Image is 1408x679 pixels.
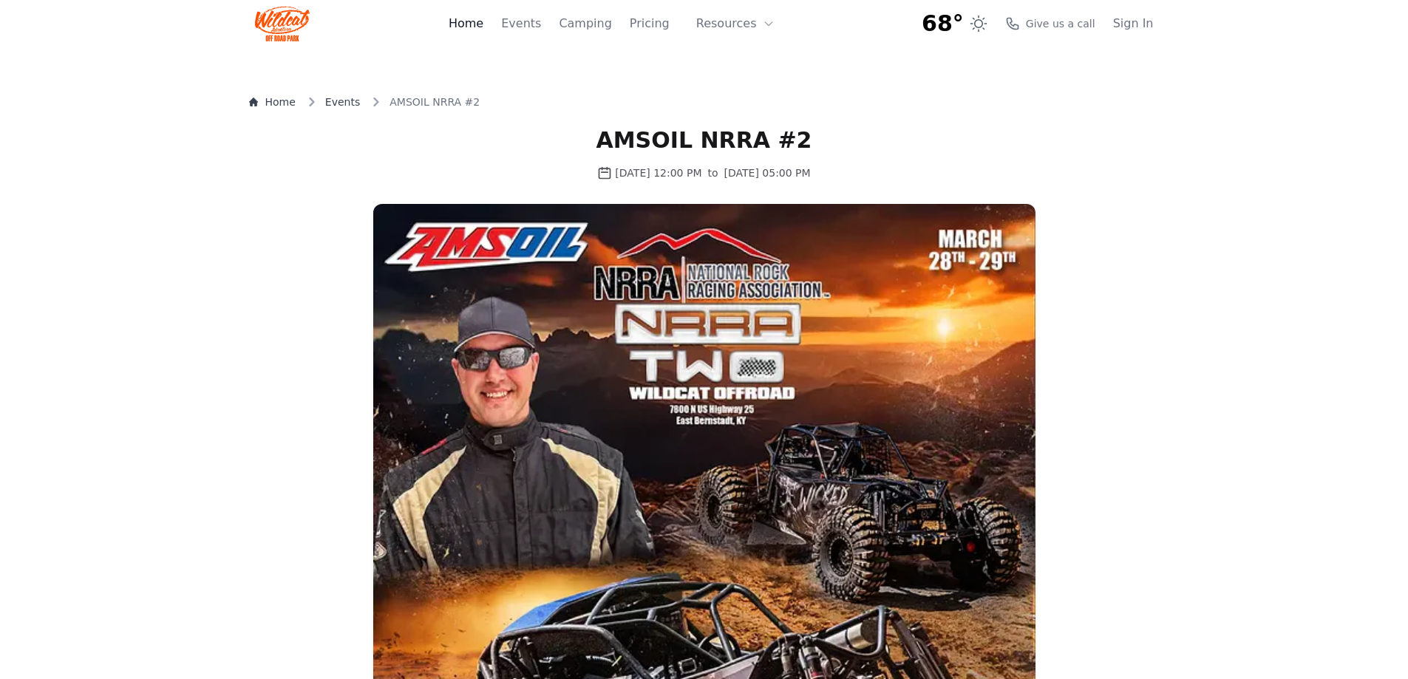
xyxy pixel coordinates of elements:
[449,15,483,33] a: Home
[255,6,310,41] img: Wildcat Logo
[501,15,541,33] a: Events
[687,9,783,38] button: Resources
[707,166,718,180] span: to
[559,15,611,33] a: Camping
[249,95,1160,109] nav: Breadcrumb
[1005,16,1095,31] a: Give us a call
[615,166,701,180] time: [DATE] 12:00 PM
[325,95,360,109] a: Events
[630,15,670,33] a: Pricing
[1026,16,1095,31] span: Give us a call
[724,166,811,180] time: [DATE] 05:00 PM
[1113,15,1154,33] a: Sign In
[390,95,480,109] span: AMSOIL NRRA #2
[373,127,1035,154] h1: AMSOIL NRRA #2
[922,10,964,37] span: 68°
[249,95,296,109] a: Home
